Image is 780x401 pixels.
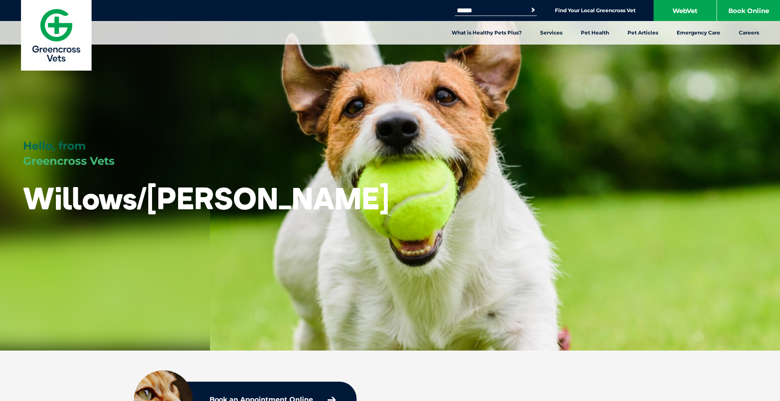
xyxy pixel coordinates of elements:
[529,6,537,14] button: Search
[23,154,115,168] span: Greencross Vets
[618,21,667,45] a: Pet Articles
[23,182,389,215] h1: Willows/[PERSON_NAME]
[555,7,636,14] a: Find Your Local Greencross Vet
[730,21,768,45] a: Careers
[442,21,531,45] a: What is Healthy Pets Plus?
[667,21,730,45] a: Emergency Care
[572,21,618,45] a: Pet Health
[531,21,572,45] a: Services
[23,139,86,153] span: Hello, from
